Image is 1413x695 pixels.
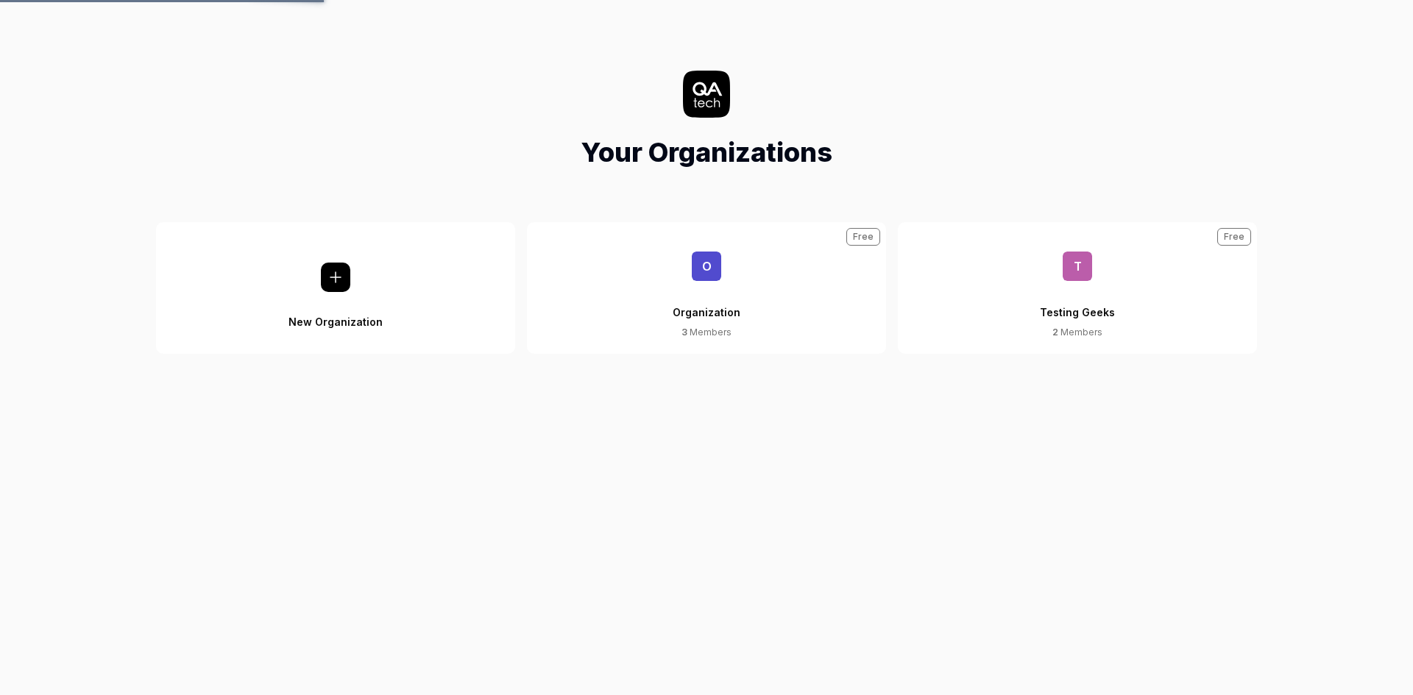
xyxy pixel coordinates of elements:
div: Testing Geeks [1040,281,1115,326]
h1: Your Organizations [581,132,832,172]
span: T [1063,252,1092,281]
div: Members [1052,326,1102,339]
span: 3 [681,327,687,338]
div: Free [846,228,880,246]
div: Members [681,326,732,339]
span: 2 [1052,327,1058,338]
div: New Organization [288,292,383,329]
button: TTesting Geeks2 MembersFree [898,222,1257,354]
span: O [692,252,721,281]
div: Free [1217,228,1251,246]
button: OOrganization3 MembersFree [527,222,886,354]
button: New Organization [156,222,515,354]
div: Organization [673,281,740,326]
